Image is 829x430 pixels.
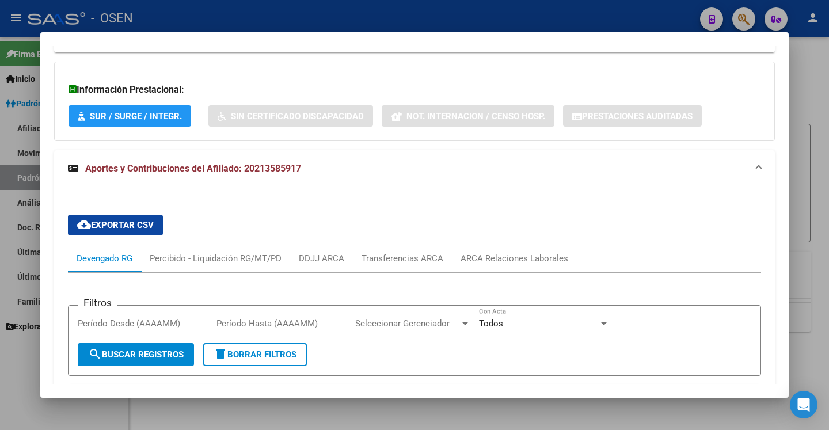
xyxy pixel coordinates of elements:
mat-expansion-panel-header: Aportes y Contribuciones del Afiliado: 20213585917 [54,150,775,187]
div: Open Intercom Messenger [790,391,817,418]
button: SUR / SURGE / INTEGR. [69,105,191,127]
span: Exportar CSV [77,220,154,230]
button: Exportar CSV [68,215,163,235]
div: Percibido - Liquidación RG/MT/PD [150,252,282,265]
button: Not. Internacion / Censo Hosp. [382,105,554,127]
button: Prestaciones Auditadas [563,105,702,127]
div: Devengado RG [77,252,132,265]
span: Borrar Filtros [214,349,296,360]
span: Sin Certificado Discapacidad [231,111,364,121]
span: Aportes y Contribuciones del Afiliado: 20213585917 [85,163,301,174]
span: SUR / SURGE / INTEGR. [90,111,182,121]
mat-icon: cloud_download [77,218,91,231]
h3: Información Prestacional: [69,83,760,97]
mat-icon: search [88,347,102,361]
mat-icon: delete [214,347,227,361]
h3: Filtros [78,296,117,309]
span: Prestaciones Auditadas [582,111,693,121]
span: Buscar Registros [88,349,184,360]
button: Buscar Registros [78,343,194,366]
span: Not. Internacion / Censo Hosp. [406,111,545,121]
button: Sin Certificado Discapacidad [208,105,373,127]
div: DDJJ ARCA [299,252,344,265]
div: Transferencias ARCA [362,252,443,265]
button: Borrar Filtros [203,343,307,366]
div: ARCA Relaciones Laborales [461,252,568,265]
span: Todos [479,318,503,329]
span: Seleccionar Gerenciador [355,318,460,329]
